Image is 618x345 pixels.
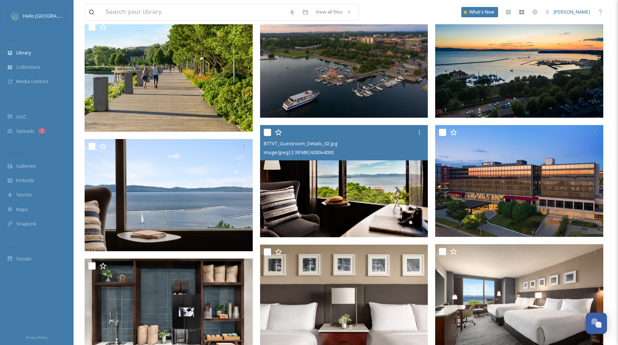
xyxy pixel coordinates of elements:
span: Hello [GEOGRAPHIC_DATA] [23,12,82,19]
span: Socials [16,255,32,262]
span: Uploads [16,128,35,135]
img: Destination---Lake---1448869.jpg [85,19,253,132]
img: BTTVT_Guestroom_Details_06.jpg [85,139,253,251]
span: BTTVT_Guestroom_Details_02.jpg [264,140,337,147]
img: BTTVT_Drone_Lake_View_02.jpg [435,6,603,118]
span: Maps [16,206,28,213]
img: BTTVT_Drone_Exterior.jpg [435,125,603,237]
span: WIDGETS [7,151,24,157]
span: COLLECT [7,102,23,107]
span: SnapLink [16,220,36,227]
span: Media Centres [16,78,49,85]
a: [PERSON_NAME] [541,5,594,19]
span: UGC [16,113,26,120]
span: Collections [16,64,40,71]
span: Embeds [16,177,34,184]
button: Open Chat [586,313,607,334]
img: BTTVT_Guestroom_Details_02.jpg [260,125,428,237]
img: Drone---City-View---1448898.jpg [260,6,428,118]
span: Privacy Policy [26,335,47,340]
span: image/jpeg | 3.38 MB | 6000 x 4000 [264,149,334,156]
div: 1 [38,128,46,134]
span: Library [16,49,31,56]
span: SOCIALS [7,244,22,249]
span: [PERSON_NAME] [554,8,590,15]
img: images.png [12,12,19,19]
input: Search your library [102,4,285,20]
span: MEDIA [7,38,20,43]
span: Stories [16,191,32,198]
span: Galleries [16,163,36,170]
a: View all files [312,5,355,19]
a: Privacy Policy [26,332,47,341]
a: What's New [461,7,498,17]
